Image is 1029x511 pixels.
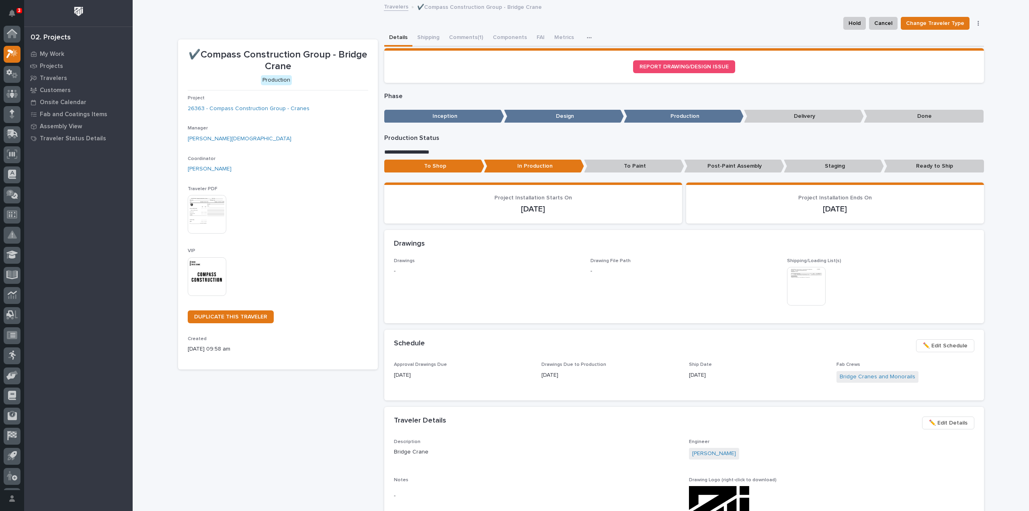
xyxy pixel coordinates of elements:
[394,204,672,214] p: [DATE]
[384,92,984,100] p: Phase
[843,17,866,30] button: Hold
[188,165,232,173] a: [PERSON_NAME]
[188,105,310,113] a: 26363 - Compass Construction Group - Cranes
[394,240,425,248] h2: Drawings
[384,110,504,123] p: Inception
[261,75,292,85] div: Production
[18,8,20,13] p: 3
[394,267,581,275] p: -
[394,371,532,380] p: [DATE]
[40,63,63,70] p: Projects
[10,10,20,23] div: Notifications3
[864,110,984,123] p: Done
[24,48,133,60] a: My Work
[696,204,974,214] p: [DATE]
[384,30,412,47] button: Details
[40,111,107,118] p: Fab and Coatings Items
[901,17,970,30] button: Change Traveler Type
[394,478,408,482] span: Notes
[24,84,133,96] a: Customers
[71,4,86,19] img: Workspace Logo
[24,60,133,72] a: Projects
[549,30,579,47] button: Metrics
[40,87,71,94] p: Customers
[188,337,207,341] span: Created
[40,99,86,106] p: Onsite Calendar
[584,160,684,173] p: To Paint
[188,248,195,253] span: VIP
[188,49,368,72] p: ✔️Compass Construction Group - Bridge Crane
[874,18,892,28] span: Cancel
[194,314,267,320] span: DUPLICATE THIS TRAVELER
[532,30,549,47] button: FAI
[684,160,784,173] p: Post-Paint Assembly
[784,160,884,173] p: Staging
[40,135,106,142] p: Traveler Status Details
[504,110,624,123] p: Design
[444,30,488,47] button: Comments (1)
[640,64,729,70] span: REPORT DRAWING/DESIGN ISSUE
[188,96,205,101] span: Project
[692,449,736,458] a: [PERSON_NAME]
[188,345,368,353] p: [DATE] 09:58 am
[922,417,974,429] button: ✏️ Edit Details
[488,30,532,47] button: Components
[689,371,827,380] p: [DATE]
[689,439,709,444] span: Engineer
[916,339,974,352] button: ✏️ Edit Schedule
[40,51,64,58] p: My Work
[417,2,542,11] p: ✔️Compass Construction Group - Bridge Crane
[188,135,291,143] a: [PERSON_NAME][DEMOGRAPHIC_DATA]
[394,362,447,367] span: Approval Drawings Due
[384,160,484,173] p: To Shop
[188,156,215,161] span: Coordinator
[394,417,446,425] h2: Traveler Details
[624,110,744,123] p: Production
[787,259,841,263] span: Shipping/Loading List(s)
[689,478,777,482] span: Drawing Logo (right-click to download)
[840,373,915,381] a: Bridge Cranes and Monorails
[541,362,606,367] span: Drawings Due to Production
[188,310,274,323] a: DUPLICATE THIS TRAVELER
[541,371,679,380] p: [DATE]
[744,110,864,123] p: Delivery
[188,126,208,131] span: Manager
[929,418,968,428] span: ✏️ Edit Details
[590,259,631,263] span: Drawing File Path
[906,18,964,28] span: Change Traveler Type
[394,259,415,263] span: Drawings
[689,362,712,367] span: Ship Date
[4,5,20,22] button: Notifications
[31,33,71,42] div: 02. Projects
[40,123,82,130] p: Assembly View
[188,187,217,191] span: Traveler PDF
[836,362,860,367] span: Fab Crews
[869,17,898,30] button: Cancel
[24,120,133,132] a: Assembly View
[24,72,133,84] a: Travelers
[394,492,679,500] p: -
[412,30,444,47] button: Shipping
[923,341,968,351] span: ✏️ Edit Schedule
[394,439,420,444] span: Description
[590,267,592,275] p: -
[633,60,735,73] a: REPORT DRAWING/DESIGN ISSUE
[798,195,872,201] span: Project Installation Ends On
[40,75,67,82] p: Travelers
[24,132,133,144] a: Traveler Status Details
[849,18,861,28] span: Hold
[494,195,572,201] span: Project Installation Starts On
[24,108,133,120] a: Fab and Coatings Items
[384,2,408,11] a: Travelers
[394,448,679,456] p: Bridge Crane
[24,96,133,108] a: Onsite Calendar
[884,160,984,173] p: Ready to Ship
[394,339,425,348] h2: Schedule
[484,160,584,173] p: In Production
[384,134,984,142] p: Production Status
